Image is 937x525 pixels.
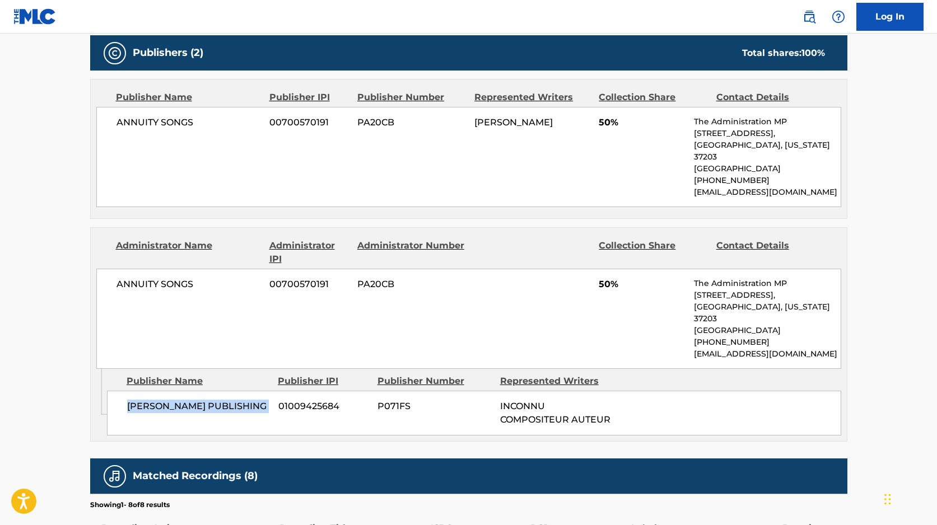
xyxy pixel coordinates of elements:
[357,116,466,129] span: PA20CB
[474,91,590,104] div: Represented Writers
[801,48,825,58] span: 100 %
[269,116,349,129] span: 00700570191
[357,239,466,266] div: Administrator Number
[884,482,891,516] div: Seret
[116,116,262,129] span: ANNUITY SONGS
[881,471,937,525] div: Widget Obrolan
[127,400,270,413] span: [PERSON_NAME] PUBLISHING
[269,278,349,291] span: 00700570191
[500,374,614,388] div: Represented Writers
[694,163,840,175] p: [GEOGRAPHIC_DATA]
[500,401,610,425] span: INCONNU COMPOSITEUR AUTEUR
[357,91,466,104] div: Publisher Number
[856,3,924,31] a: Log In
[742,46,825,60] div: Total shares:
[116,239,261,266] div: Administrator Name
[377,374,492,388] div: Publisher Number
[133,46,203,59] h5: Publishers (2)
[599,116,686,129] span: 50%
[694,301,840,325] p: [GEOGRAPHIC_DATA], [US_STATE] 37203
[599,239,707,266] div: Collection Share
[832,10,845,24] img: help
[90,500,170,510] p: Showing 1 - 8 of 8 results
[108,470,122,483] img: Matched Recordings
[133,470,258,482] h5: Matched Recordings (8)
[716,91,825,104] div: Contact Details
[881,471,937,525] iframe: Chat Widget
[827,6,850,28] div: Help
[278,374,369,388] div: Publisher IPI
[694,186,840,198] p: [EMAIL_ADDRESS][DOMAIN_NAME]
[694,175,840,186] p: [PHONE_NUMBER]
[694,336,840,348] p: [PHONE_NUMBER]
[798,6,821,28] a: Public Search
[694,128,840,139] p: [STREET_ADDRESS],
[803,10,816,24] img: search
[269,91,349,104] div: Publisher IPI
[599,278,686,291] span: 50%
[694,348,840,360] p: [EMAIL_ADDRESS][DOMAIN_NAME]
[716,239,825,266] div: Contact Details
[13,8,57,25] img: MLC Logo
[694,116,840,128] p: The Administration MP
[116,91,261,104] div: Publisher Name
[694,289,840,301] p: [STREET_ADDRESS],
[127,374,269,388] div: Publisher Name
[357,278,466,291] span: PA20CB
[116,278,262,291] span: ANNUITY SONGS
[278,400,369,413] span: 01009425684
[474,117,553,128] span: [PERSON_NAME]
[269,239,349,266] div: Administrator IPI
[694,139,840,163] p: [GEOGRAPHIC_DATA], [US_STATE] 37203
[694,325,840,336] p: [GEOGRAPHIC_DATA]
[377,400,492,413] span: P071FS
[108,46,122,60] img: Publishers
[694,278,840,289] p: The Administration MP
[599,91,707,104] div: Collection Share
